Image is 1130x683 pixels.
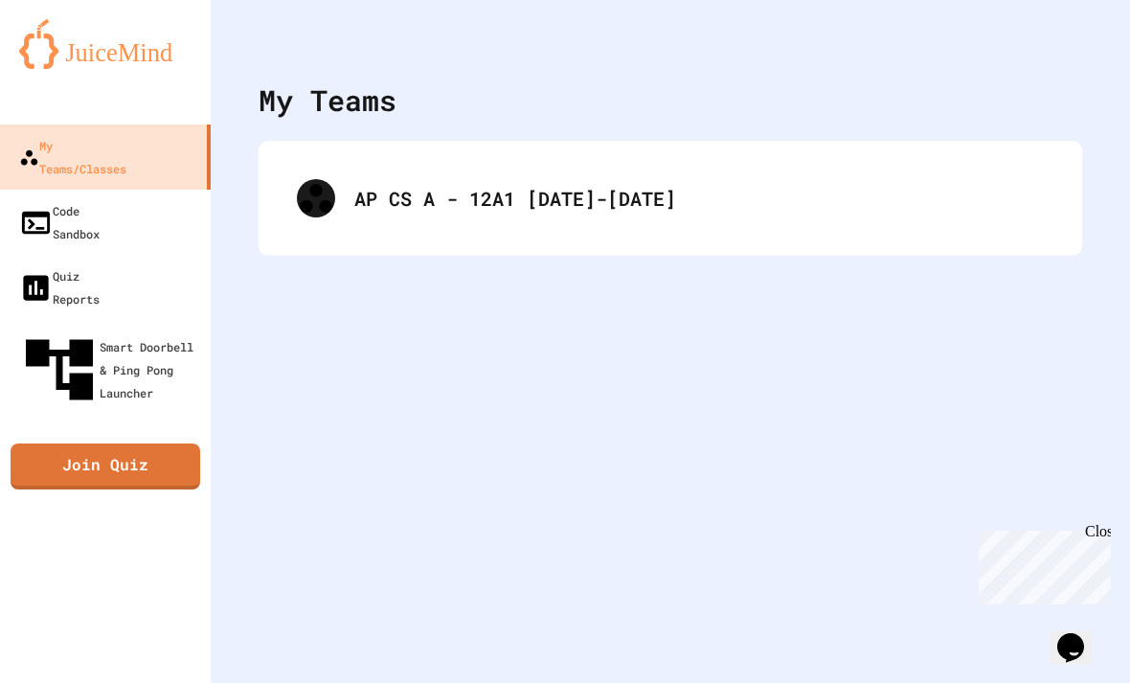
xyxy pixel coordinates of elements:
[19,264,100,310] div: Quiz Reports
[19,19,192,69] img: logo-orange.svg
[8,8,132,122] div: Chat with us now!Close
[11,444,200,489] a: Join Quiz
[19,330,203,410] div: Smart Doorbell & Ping Pong Launcher
[19,134,126,180] div: My Teams/Classes
[278,160,1063,237] div: AP CS A - 12A1 [DATE]-[DATE]
[259,79,396,122] div: My Teams
[1050,606,1111,664] iframe: chat widget
[971,523,1111,604] iframe: chat widget
[354,184,1044,213] div: AP CS A - 12A1 [DATE]-[DATE]
[19,199,100,245] div: Code Sandbox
